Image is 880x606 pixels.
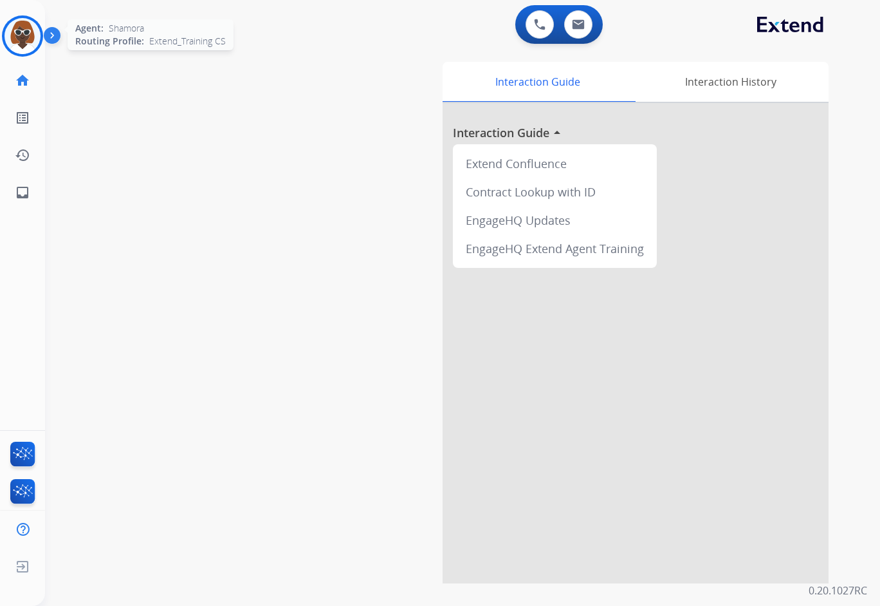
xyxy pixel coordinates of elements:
div: EngageHQ Extend Agent Training [458,234,652,263]
img: avatar [5,18,41,54]
p: 0.20.1027RC [809,583,867,598]
span: Routing Profile: [75,35,144,48]
mat-icon: home [15,73,30,88]
div: Interaction Guide [443,62,632,102]
div: Interaction History [632,62,829,102]
div: Extend Confluence [458,149,652,178]
span: Extend_Training CS [149,35,226,48]
div: Contract Lookup with ID [458,178,652,206]
div: EngageHQ Updates [458,206,652,234]
span: Agent: [75,22,104,35]
mat-icon: history [15,147,30,163]
span: Shamora [109,22,144,35]
mat-icon: list_alt [15,110,30,126]
mat-icon: inbox [15,185,30,200]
